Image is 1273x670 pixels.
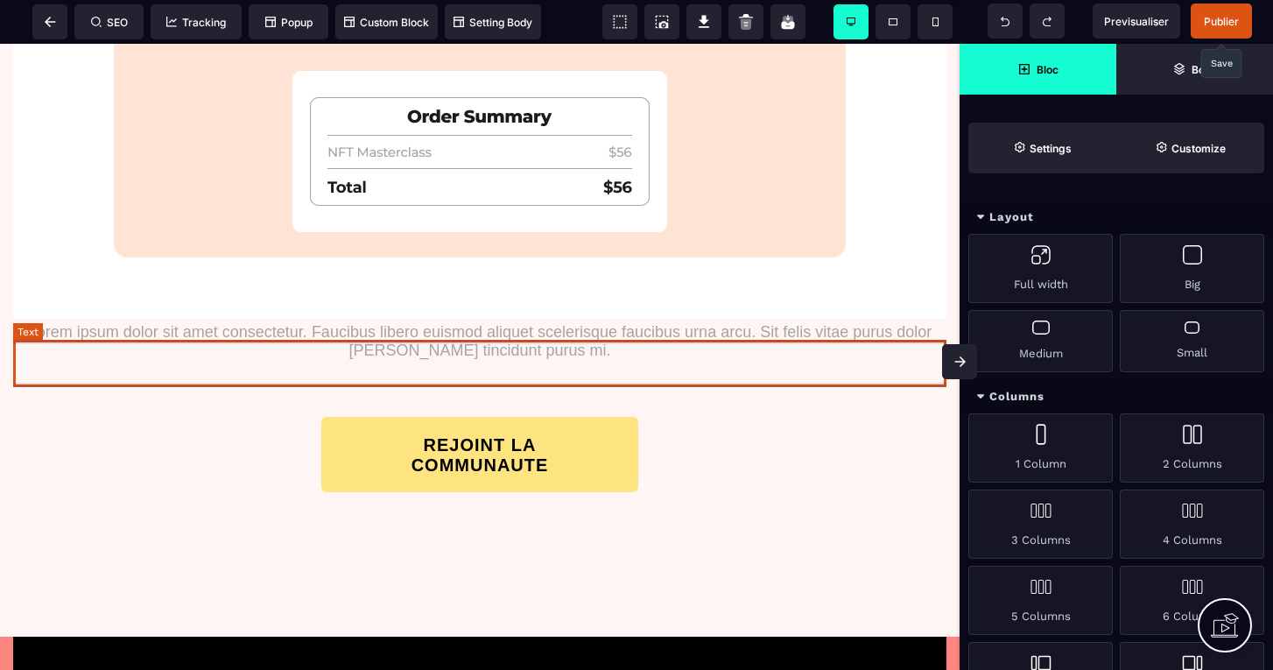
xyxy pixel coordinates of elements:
[968,234,1113,303] div: Full width
[968,490,1113,559] div: 3 Columns
[1120,234,1264,303] div: Big
[968,310,1113,372] div: Medium
[960,201,1273,234] div: Layout
[1104,15,1169,28] span: Previsualiser
[1120,310,1264,372] div: Small
[292,27,667,188] img: bb227de86d0cc8b7c921fb406c75c006_order_summary.png
[166,16,226,29] span: Tracking
[1120,490,1264,559] div: 4 Columns
[13,275,946,321] text: Lorem ipsum dolor sit amet consectetur. Faucibus libero euismod aliquet scelerisque faucibus urna...
[1192,63,1217,76] strong: Body
[960,381,1273,413] div: Columns
[644,4,679,39] span: Screenshot
[1120,413,1264,483] div: 2 Columns
[91,16,128,29] span: SEO
[1116,123,1264,173] span: Open Style Manager
[454,16,532,29] span: Setting Body
[602,4,637,39] span: View components
[265,16,313,29] span: Popup
[344,16,429,29] span: Custom Block
[1093,4,1180,39] span: Preview
[968,123,1116,173] span: Settings
[1037,63,1058,76] strong: Bloc
[321,373,639,448] button: REJOINT LA COMMUNAUTE
[1030,142,1072,155] strong: Settings
[1116,44,1273,95] span: Open Layer Manager
[960,44,1116,95] span: Open Blocks
[1204,15,1239,28] span: Publier
[968,566,1113,635] div: 5 Columns
[968,413,1113,483] div: 1 Column
[1171,142,1226,155] strong: Customize
[1120,566,1264,635] div: 6 Columns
